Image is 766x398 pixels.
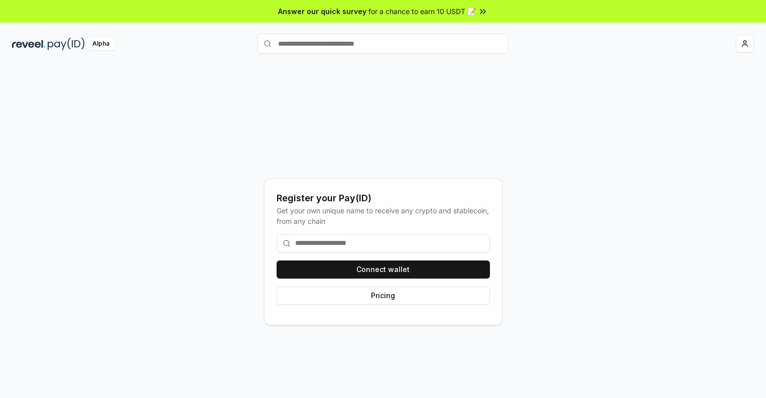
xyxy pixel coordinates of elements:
span: Answer our quick survey [278,6,366,17]
div: Get your own unique name to receive any crypto and stablecoin, from any chain [277,205,490,226]
button: Connect wallet [277,260,490,279]
img: reveel_dark [12,38,46,50]
span: for a chance to earn 10 USDT 📝 [368,6,476,17]
div: Alpha [87,38,115,50]
div: Register your Pay(ID) [277,191,490,205]
img: pay_id [48,38,85,50]
button: Pricing [277,287,490,305]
